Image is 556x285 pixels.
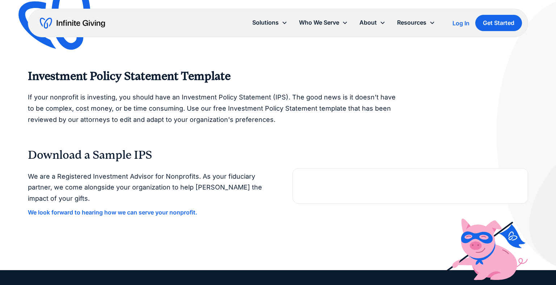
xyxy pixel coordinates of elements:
strong: Investment Policy Statement Template [28,69,231,83]
div: Who We Serve [299,18,339,27]
p: If your nonprofit is investing, you should have an Investment Policy Statement (IPS). The good ne... [28,92,399,125]
div: Resources [391,15,441,30]
a: Get Started [475,15,522,31]
div: Resources [397,18,426,27]
a: Log In [452,19,469,27]
a: We look forward to hearing how we can serve your nonprofit. [28,209,197,216]
div: Log In [452,20,469,26]
h2: Download a Sample IPS [28,148,264,162]
div: Who We Serve [293,15,354,30]
div: Solutions [247,15,293,30]
div: About [354,15,391,30]
p: We are a Registered Investment Advisor for Nonprofits. As your fiduciary partner, we come alongsi... [28,171,264,204]
a: home [40,17,105,29]
div: Solutions [252,18,279,27]
div: About [359,18,377,27]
